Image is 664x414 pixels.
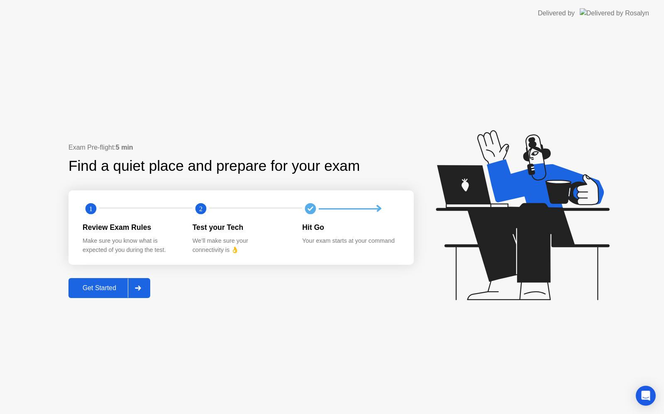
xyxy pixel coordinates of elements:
text: 2 [199,205,203,213]
div: Exam Pre-flight: [68,143,414,153]
img: Delivered by Rosalyn [580,8,649,18]
button: Get Started [68,278,150,298]
div: Your exam starts at your command [302,237,399,246]
b: 5 min [116,144,133,151]
div: Make sure you know what is expected of you during the test. [83,237,179,254]
div: Test your Tech [193,222,289,233]
div: Get Started [71,284,128,292]
div: Review Exam Rules [83,222,179,233]
div: Hit Go [302,222,399,233]
div: Find a quiet place and prepare for your exam [68,155,361,177]
div: Delivered by [538,8,575,18]
div: Open Intercom Messenger [636,386,656,406]
text: 1 [89,205,93,213]
div: We’ll make sure your connectivity is 👌 [193,237,289,254]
